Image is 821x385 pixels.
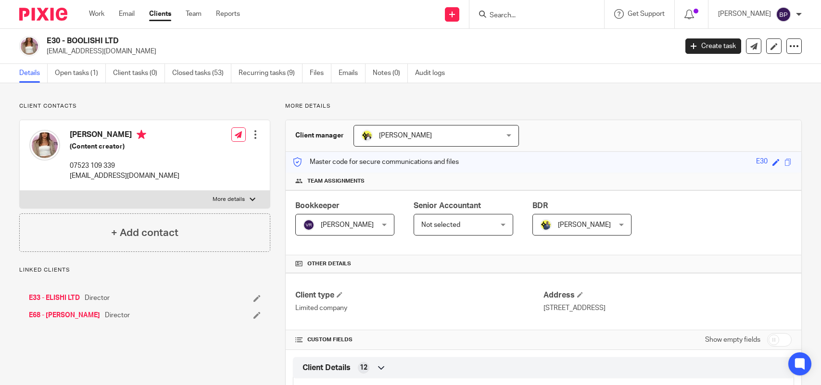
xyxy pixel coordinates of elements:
img: Carine-Starbridge.jpg [361,130,373,141]
span: Get Support [628,11,665,17]
a: Details [19,64,48,83]
a: Email [119,9,135,19]
img: Pixie [19,8,67,21]
h4: [PERSON_NAME] [70,130,179,142]
a: Client tasks (0) [113,64,165,83]
span: Bookkeeper [295,202,340,210]
span: Client Details [303,363,351,373]
p: Linked clients [19,266,270,274]
a: Open tasks (1) [55,64,106,83]
h4: + Add contact [111,225,178,240]
img: Samie%20Elishi.jpg [19,36,39,56]
a: Clients [149,9,171,19]
a: Work [89,9,104,19]
a: Closed tasks (53) [172,64,231,83]
a: E68 - [PERSON_NAME] [29,310,100,320]
label: Show empty fields [705,335,760,345]
img: Dennis-Starbridge.jpg [540,219,552,231]
div: E30 [756,157,768,168]
a: E33 - ELISHI LTD [29,293,80,303]
span: [PERSON_NAME] [321,222,374,228]
p: 07523 109 339 [70,161,179,171]
img: svg%3E [303,219,315,231]
h3: Client manager [295,131,344,140]
p: [STREET_ADDRESS] [543,303,792,313]
a: Reports [216,9,240,19]
span: Director [105,310,130,320]
p: More details [213,196,245,203]
p: More details [285,102,802,110]
a: Notes (0) [373,64,408,83]
i: Primary [137,130,146,139]
p: Master code for secure communications and files [293,157,459,167]
h4: Address [543,290,792,300]
span: Team assignments [307,177,365,185]
p: [EMAIL_ADDRESS][DOMAIN_NAME] [70,171,179,181]
h4: Client type [295,290,543,300]
a: Emails [339,64,366,83]
a: Team [186,9,202,19]
h2: E30 - BOOLISHI LTD [47,36,546,46]
span: 12 [360,363,367,373]
span: Director [85,293,110,303]
span: Senior Accountant [414,202,481,210]
img: Samie%20Elishi.jpg [29,130,60,161]
a: Recurring tasks (9) [239,64,303,83]
h4: CUSTOM FIELDS [295,336,543,344]
p: Limited company [295,303,543,313]
span: Not selected [421,222,460,228]
p: [EMAIL_ADDRESS][DOMAIN_NAME] [47,47,671,56]
p: [PERSON_NAME] [718,9,771,19]
h5: (Content creator) [70,142,179,151]
span: [PERSON_NAME] [558,222,611,228]
span: BDR [532,202,548,210]
a: Audit logs [415,64,452,83]
span: [PERSON_NAME] [379,132,432,139]
span: Other details [307,260,351,268]
p: Client contacts [19,102,270,110]
input: Search [489,12,575,20]
img: svg%3E [776,7,791,22]
a: Files [310,64,331,83]
a: Create task [685,38,741,54]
